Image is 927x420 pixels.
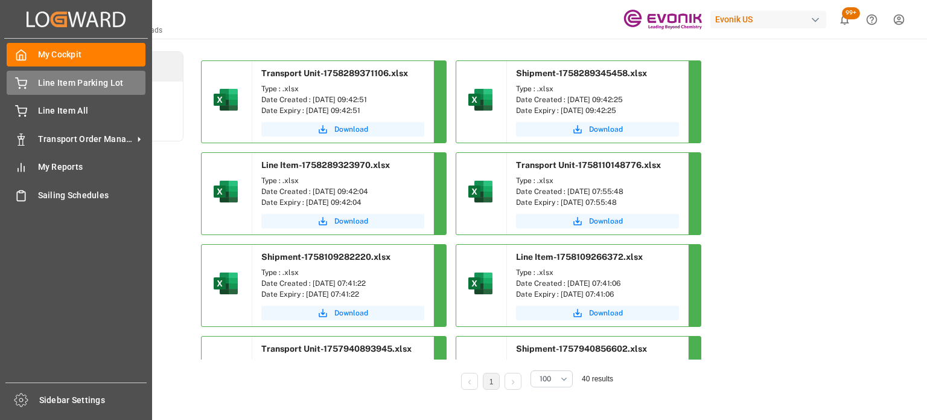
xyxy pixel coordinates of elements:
div: Type : .xlsx [516,83,679,94]
span: 99+ [842,7,860,19]
li: Next Page [505,373,521,390]
span: My Reports [38,161,146,173]
img: microsoft-excel-2019--v1.png [211,85,240,114]
span: 100 [540,373,551,384]
a: My Cockpit [7,43,145,66]
div: Date Created : [DATE] 09:42:25 [516,94,679,105]
div: Type : .xlsx [261,267,424,278]
span: My Cockpit [38,48,146,61]
span: Transport Unit-1757940893945.xlsx [261,344,412,354]
div: Date Created : [DATE] 09:42:51 [261,94,424,105]
span: Sailing Schedules [38,189,146,202]
a: My Reports [7,155,145,179]
button: open menu [530,370,573,387]
span: Shipment-1757940856602.xlsx [516,344,647,354]
div: Evonik US [710,11,826,28]
button: show 103 new notifications [831,6,858,33]
div: Type : .xlsx [261,175,424,186]
span: Transport Order Management [38,133,133,146]
span: Transport Unit-1758110148776.xlsx [516,160,661,170]
span: Download [589,308,623,318]
button: Evonik US [710,8,831,31]
span: Line Item Parking Lot [38,77,146,89]
a: Sailing Schedules [7,183,145,207]
span: Download [589,216,623,227]
button: Download [516,214,679,228]
div: Date Expiry : [DATE] 07:55:48 [516,197,679,208]
button: Download [516,122,679,137]
span: Download [589,124,623,135]
div: Date Created : [DATE] 09:42:04 [261,186,424,197]
img: microsoft-excel-2019--v1.png [211,177,240,206]
button: Help Center [858,6,885,33]
div: Type : .xlsx [516,175,679,186]
span: Sidebar Settings [39,394,147,407]
div: Date Expiry : [DATE] 09:42:04 [261,197,424,208]
div: Date Expiry : [DATE] 09:42:25 [516,105,679,116]
button: Download [261,306,424,320]
a: Line Item All [7,99,145,123]
button: Download [261,214,424,228]
span: Shipment-1758289345458.xlsx [516,68,647,78]
span: Line Item All [38,105,146,117]
div: Type : .xlsx [261,359,424,370]
img: microsoft-excel-2019--v1.png [466,85,495,114]
span: Line Item-1758109266372.xlsx [516,252,643,262]
div: Type : .xlsx [516,267,679,278]
div: Type : .xlsx [261,83,424,94]
img: microsoft-excel-2019--v1.png [211,269,240,298]
li: 1 [483,373,500,390]
span: Line Item-1758289323970.xlsx [261,160,390,170]
li: Previous Page [461,373,478,390]
span: Download [334,308,368,318]
div: Date Created : [DATE] 07:41:06 [516,278,679,289]
img: Evonik-brand-mark-Deep-Purple-RGB.jpeg_1700498283.jpeg [623,9,702,30]
span: 40 results [582,375,613,383]
span: Shipment-1758109282220.xlsx [261,252,390,262]
a: 1 [489,378,494,386]
span: Transport Unit-1758289371106.xlsx [261,68,408,78]
div: Date Created : [DATE] 07:55:48 [516,186,679,197]
img: microsoft-excel-2019--v1.png [466,177,495,206]
a: Line Item Parking Lot [7,71,145,94]
div: Date Expiry : [DATE] 07:41:06 [516,289,679,300]
span: Download [334,124,368,135]
div: Type : .xlsx [516,359,679,370]
span: Download [334,216,368,227]
button: Download [516,306,679,320]
div: Date Expiry : [DATE] 09:42:51 [261,105,424,116]
div: Date Created : [DATE] 07:41:22 [261,278,424,289]
button: Download [261,122,424,137]
img: microsoft-excel-2019--v1.png [466,269,495,298]
div: Date Expiry : [DATE] 07:41:22 [261,289,424,300]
